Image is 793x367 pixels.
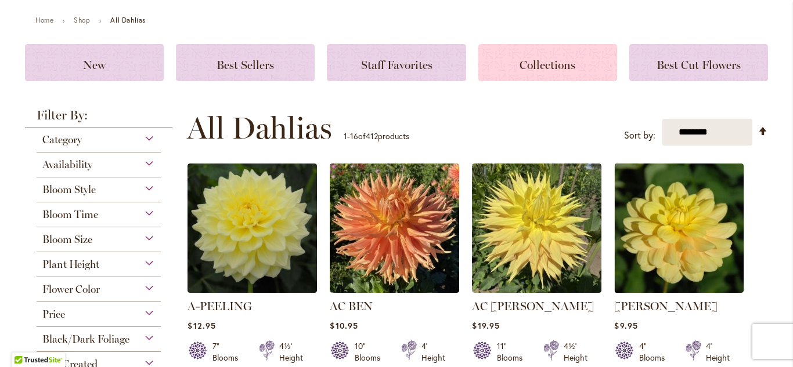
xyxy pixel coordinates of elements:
strong: All Dahlias [110,16,146,24]
div: 10" Blooms [355,340,387,364]
span: Bloom Time [42,208,98,221]
span: All Dahlias [187,111,332,146]
div: 4½' Height [564,340,587,364]
a: New [25,44,164,81]
span: Best Cut Flowers [657,58,741,72]
a: Collections [478,44,617,81]
img: A-Peeling [188,163,317,293]
img: AC Jeri [472,163,601,293]
a: Home [35,16,53,24]
a: AC [PERSON_NAME] [472,299,594,313]
img: AHOY MATEY [614,163,744,293]
span: New [83,58,106,72]
span: Category [42,133,82,146]
span: Bloom Size [42,233,92,246]
span: Collections [520,58,575,72]
div: 7" Blooms [212,340,245,364]
span: Plant Height [42,258,99,271]
a: A-PEELING [188,299,252,313]
a: [PERSON_NAME] [614,299,718,313]
strong: Filter By: [25,109,172,128]
a: AC Jeri [472,284,601,295]
a: AC BEN [330,299,373,313]
a: Shop [74,16,90,24]
span: Staff Favorites [361,58,432,72]
span: 1 [344,130,347,141]
span: Best Sellers [217,58,274,72]
label: Sort by: [624,125,655,146]
span: 16 [350,130,358,141]
a: A-Peeling [188,284,317,295]
a: Best Cut Flowers [629,44,768,81]
div: 4" Blooms [639,340,672,364]
span: $9.95 [614,320,637,331]
div: 11" Blooms [497,340,529,364]
div: 4' Height [706,340,730,364]
img: AC BEN [330,163,459,293]
span: Price [42,308,65,321]
span: $12.95 [188,320,215,331]
span: Availability [42,158,92,171]
a: AC BEN [330,284,459,295]
a: AHOY MATEY [614,284,744,295]
span: Bloom Style [42,183,96,196]
span: Flower Color [42,283,100,296]
a: Staff Favorites [327,44,466,81]
span: $19.95 [472,320,499,331]
iframe: Launch Accessibility Center [9,326,41,358]
span: $10.95 [330,320,358,331]
p: - of products [344,127,409,146]
span: 412 [366,130,378,141]
span: Black/Dark Foliage [42,333,129,346]
a: Best Sellers [176,44,315,81]
div: 4' Height [421,340,445,364]
div: 4½' Height [279,340,303,364]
